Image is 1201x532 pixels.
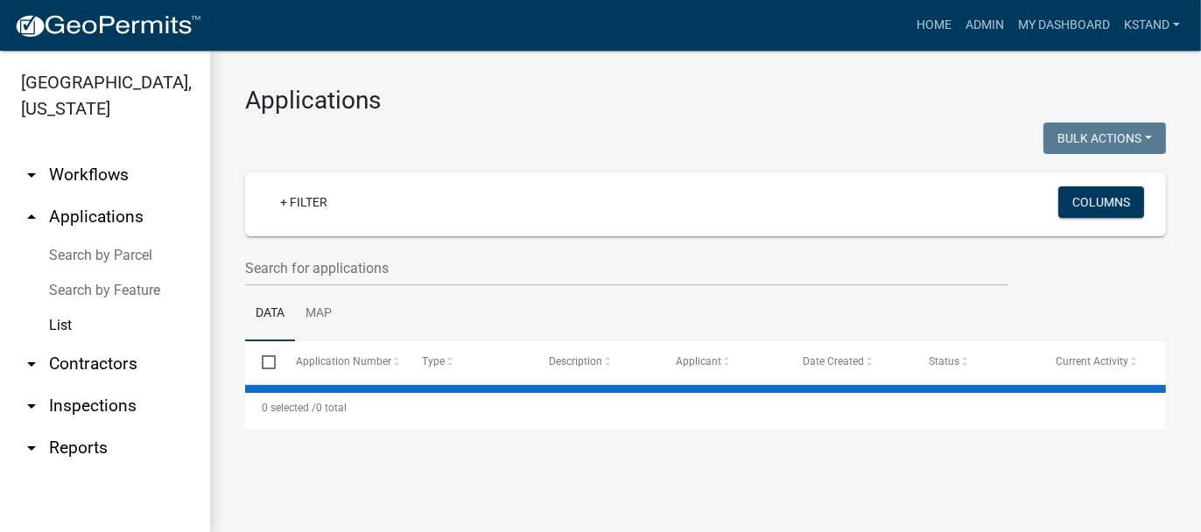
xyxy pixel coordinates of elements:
datatable-header-cell: Type [405,341,532,383]
input: Search for applications [245,250,1008,286]
datatable-header-cell: Status [912,341,1039,383]
a: kstand [1117,9,1187,42]
i: arrow_drop_down [21,395,42,416]
span: Description [549,355,602,367]
a: Admin [959,9,1011,42]
a: Map [295,286,342,342]
span: Application Number [296,355,391,367]
div: 0 total [245,386,1166,430]
datatable-header-cell: Description [532,341,659,383]
datatable-header-cell: Applicant [659,341,786,383]
a: My Dashboard [1011,9,1117,42]
i: arrow_drop_down [21,437,42,458]
span: Current Activity [1056,355,1128,367]
span: Applicant [676,355,721,367]
datatable-header-cell: Select [245,341,278,383]
a: Home [910,9,959,42]
span: 0 selected / [262,402,316,414]
datatable-header-cell: Application Number [278,341,405,383]
button: Columns [1058,186,1144,218]
i: arrow_drop_up [21,206,42,227]
button: Bulk Actions [1043,122,1166,154]
span: Type [422,355,445,367]
a: Data [245,286,295,342]
span: Status [930,355,960,367]
datatable-header-cell: Current Activity [1039,341,1166,383]
i: arrow_drop_down [21,164,42,185]
a: + Filter [266,186,341,218]
span: Date Created [803,355,864,367]
datatable-header-cell: Date Created [786,341,913,383]
h3: Applications [245,86,1166,115]
i: arrow_drop_down [21,353,42,374]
